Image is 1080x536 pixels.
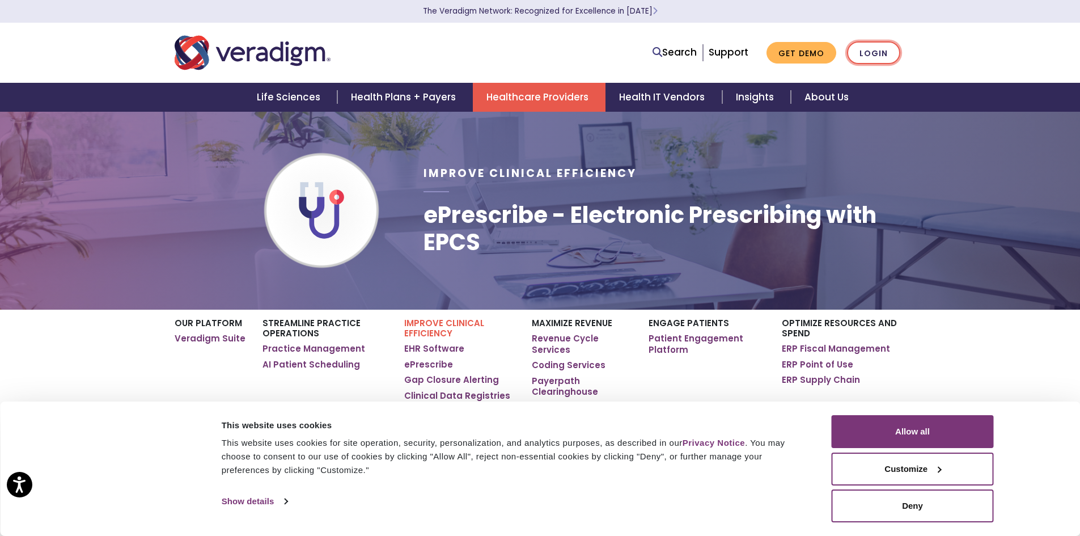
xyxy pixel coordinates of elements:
[683,438,745,448] a: Privacy Notice
[532,360,605,371] a: Coding Services
[782,374,860,386] a: ERP Supply Chain
[649,333,765,355] a: Patient Engagement Platform
[423,201,905,256] h1: ePrescribe - Electronic Prescribing with EPCS
[262,343,365,354] a: Practice Management
[847,41,900,65] a: Login
[653,6,658,16] span: Learn More
[175,333,245,344] a: Veradigm Suite
[404,390,510,402] a: Clinical Data Registries
[222,419,806,432] div: This website uses cookies
[473,83,605,112] a: Healthcare Providers
[722,83,791,112] a: Insights
[832,489,994,522] button: Deny
[243,83,337,112] a: Life Sciences
[532,333,631,355] a: Revenue Cycle Services
[337,83,473,112] a: Health Plans + Payers
[404,359,453,370] a: ePrescribe
[782,359,853,370] a: ERP Point of Use
[175,34,331,71] img: Veradigm logo
[404,374,499,386] a: Gap Closure Alerting
[423,6,658,16] a: The Veradigm Network: Recognized for Excellence in [DATE]Learn More
[262,359,360,370] a: AI Patient Scheduling
[832,453,994,486] button: Customize
[709,45,748,59] a: Support
[222,493,287,510] a: Show details
[653,45,697,60] a: Search
[404,343,464,354] a: EHR Software
[605,83,722,112] a: Health IT Vendors
[532,375,631,398] a: Payerpath Clearinghouse
[782,343,890,354] a: ERP Fiscal Management
[766,42,836,64] a: Get Demo
[791,83,862,112] a: About Us
[832,415,994,448] button: Allow all
[222,436,806,477] div: This website uses cookies for site operation, security, personalization, and analytics purposes, ...
[423,166,637,181] span: Improve Clinical Efficiency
